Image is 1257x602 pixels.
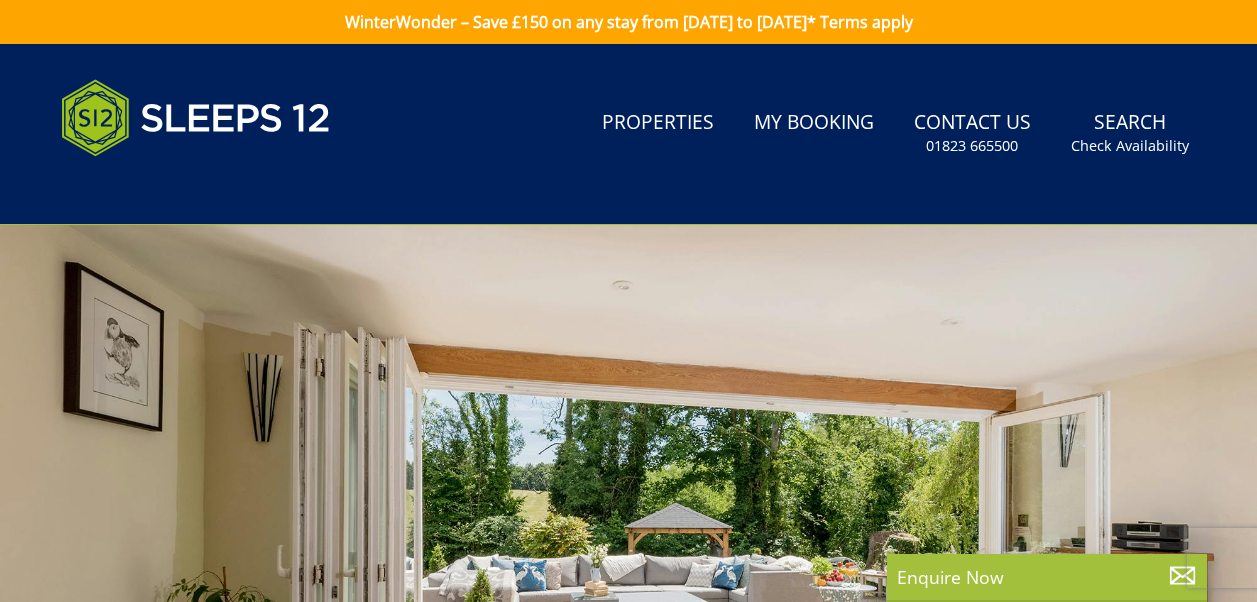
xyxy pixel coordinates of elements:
[897,564,1197,590] p: Enquire Now
[594,101,722,146] a: Properties
[51,180,261,197] iframe: Customer reviews powered by Trustpilot
[61,68,331,168] img: Sleeps 12
[906,101,1039,166] a: Contact Us01823 665500
[1071,136,1189,156] small: Check Availability
[1063,101,1197,166] a: SearchCheck Availability
[746,101,882,146] a: My Booking
[926,136,1018,156] small: 01823 665500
